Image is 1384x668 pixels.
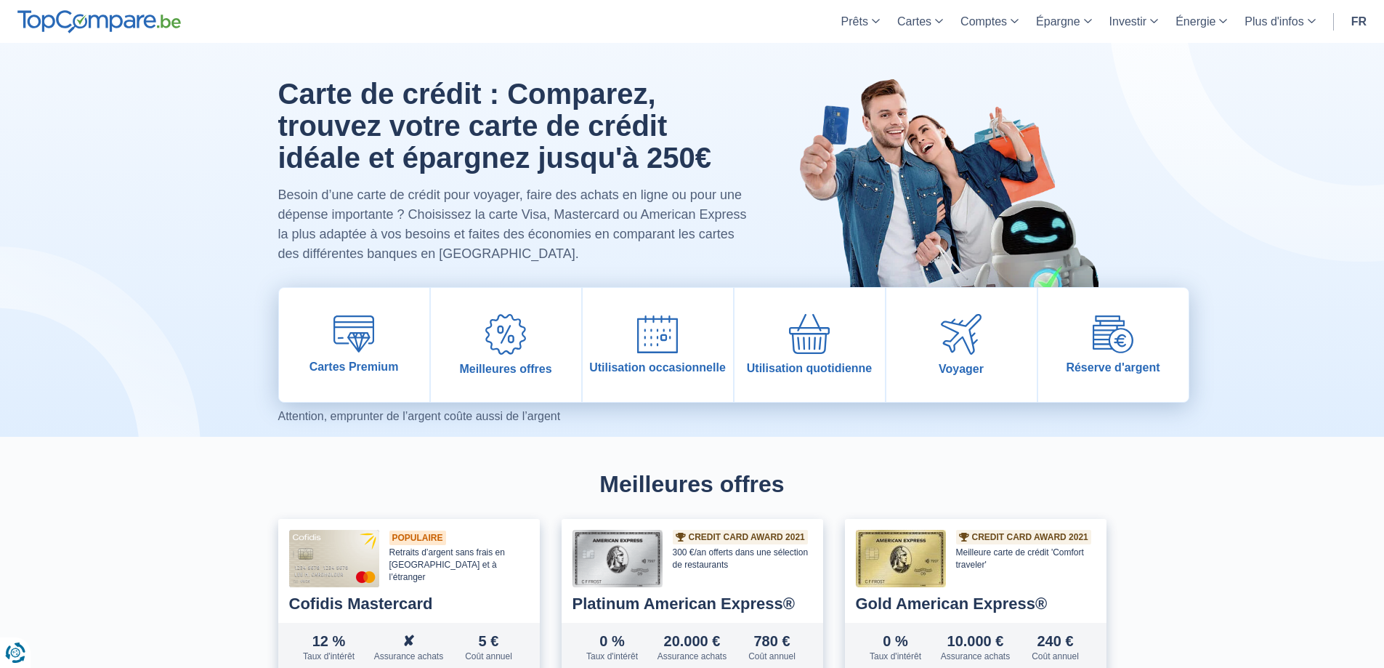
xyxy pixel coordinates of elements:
[449,651,529,661] div: Coût annuel
[789,314,830,354] img: Utilisation quotidienne
[1016,634,1096,648] div: 240 €
[289,651,369,661] div: Taux d'intérêt
[572,651,652,661] div: Taux d'intérêt
[747,361,872,375] span: Utilisation quotidienne
[278,185,753,264] p: Besoin d’une carte de crédit pour voyager, faire des achats en ligne ou pour une dépense importan...
[856,651,936,661] div: Taux d'intérêt
[278,472,1106,497] h2: Meilleures offres
[652,651,732,661] div: Assurance achats
[309,360,399,374] span: Cartes Premium
[369,634,449,648] div: ✘
[289,596,529,612] div: Cofidis Mastercard
[289,634,369,648] div: 12 %
[1016,651,1096,661] div: Coût annuel
[676,533,805,542] a: Credit Card Award 2021
[583,288,733,402] a: Utilisation occasionnelle
[17,10,181,33] img: TopCompare
[389,531,446,545] div: Populaire
[459,362,551,376] span: Meilleures offres
[886,288,1037,402] a: Voyager
[589,361,726,374] span: Utilisation occasionnelle
[369,651,449,661] div: Assurance achats
[1038,288,1189,402] a: Réserve d'argent
[1066,361,1160,374] span: Réserve d'argent
[1093,315,1133,353] img: Réserve d'argent
[732,651,812,661] div: Coût annuel
[956,547,1096,571] div: Meilleure carte de crédit 'Comfort traveler'
[732,634,812,648] div: 780 €
[856,634,936,648] div: 0 %
[936,634,1016,648] div: 10.000 €
[787,43,1106,323] img: image-hero
[652,634,732,648] div: 20.000 €
[278,78,753,174] h1: Carte de crédit : Comparez, trouvez votre carte de crédit idéale et épargnez jusqu'à 250€
[572,634,652,648] div: 0 %
[572,530,663,587] img: Platinum American Express®
[941,314,982,355] img: Voyager
[333,315,374,353] img: Cartes Premium
[939,362,984,376] span: Voyager
[572,596,812,612] div: Platinum American Express®
[449,634,529,648] div: 5 €
[959,533,1088,542] a: Credit Card Award 2021
[936,651,1016,661] div: Assurance achats
[485,314,526,355] img: Meilleures offres
[856,530,946,587] img: Gold American Express®
[431,288,581,402] a: Meilleures offres
[279,288,429,402] a: Cartes Premium
[673,547,812,571] div: 300 €/an offerts dans une sélection de restaurants
[856,596,1096,612] div: Gold American Express®
[735,288,885,402] a: Utilisation quotidienne
[389,547,529,583] div: Retraits d’argent sans frais en [GEOGRAPHIC_DATA] et à l’étranger
[289,530,379,587] img: Cofidis Mastercard
[637,315,678,353] img: Utilisation occasionnelle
